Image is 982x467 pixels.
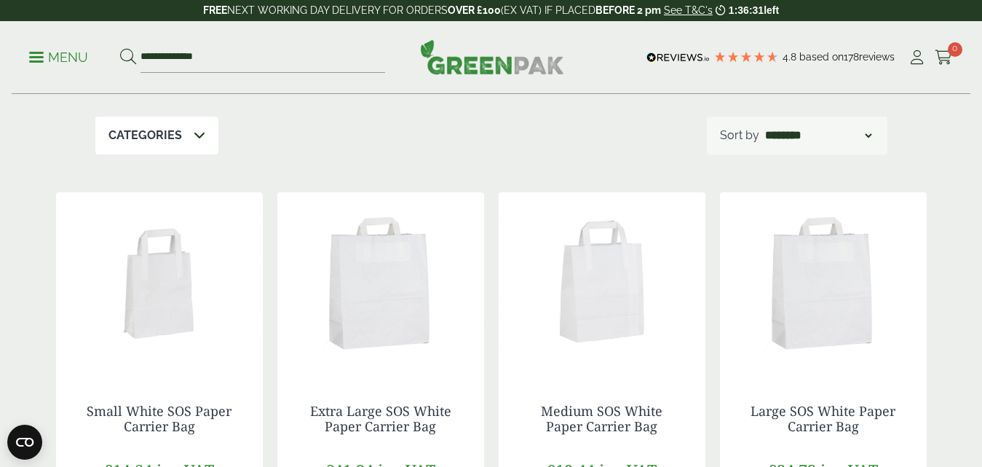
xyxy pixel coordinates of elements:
p: Sort by [720,127,759,144]
span: 4.8 [783,51,799,63]
span: Based on [799,51,844,63]
img: Medium SOS White Paper Carrier Bag-0 [499,192,705,374]
strong: FREE [203,4,227,16]
a: See T&C's [664,4,713,16]
a: Small White SOS Paper Carrier Bag [87,402,231,436]
span: 1:36:31 [729,4,764,16]
img: REVIEWS.io [646,52,710,63]
strong: BEFORE 2 pm [595,4,661,16]
img: GreenPak Supplies [420,39,564,74]
span: reviews [859,51,895,63]
span: left [764,4,779,16]
img: Small White SOS Paper Carrier Bag-0 [56,192,263,374]
button: Open CMP widget [7,425,42,460]
p: Menu [29,49,88,66]
div: 4.78 Stars [713,50,779,63]
p: Categories [108,127,182,144]
select: Shop order [762,127,874,144]
a: Extra Large SOS White Paper Carrier Bag [310,402,451,436]
a: 0 [935,47,953,68]
i: My Account [908,50,926,65]
a: Medium SOS White Paper Carrier Bag [541,402,662,436]
a: Large SOS White Paper Carrier Bag [751,402,895,436]
i: Cart [935,50,953,65]
a: Menu [29,49,88,63]
span: 0 [948,42,962,57]
span: 178 [844,51,859,63]
img: Large SOS White Paper Carrier Bag-0 [277,192,484,374]
img: Large SOS White Paper Carrier Bag-0 [720,192,927,374]
strong: OVER £100 [448,4,501,16]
